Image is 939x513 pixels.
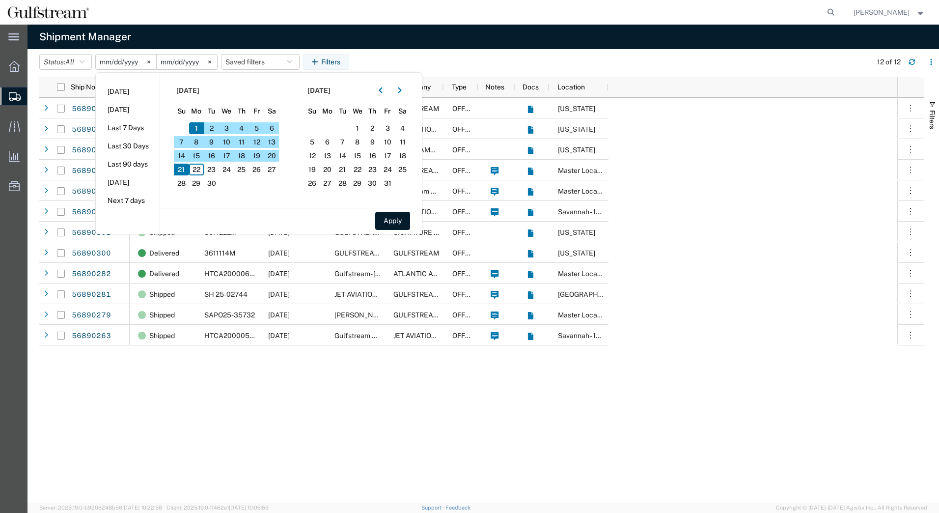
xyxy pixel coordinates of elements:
[305,106,320,116] span: Su
[204,122,219,134] span: 2
[558,167,609,174] span: Master Location
[39,25,131,49] h4: Shipment Manager
[854,7,910,18] span: Josh Roberts
[393,332,475,340] span: JET AVIATION DUBAI LLC.
[166,505,269,511] span: Client: 2025.19.0-1f462a1
[776,504,927,512] span: Copyright © [DATE]-[DATE] Agistix Inc., All Rights Reserved
[149,325,175,346] span: Shipped
[452,228,481,236] span: OFFLINE
[71,287,111,303] a: 56890281
[229,505,269,511] span: [DATE] 10:06:59
[71,83,97,91] span: Ship No.
[380,136,395,148] span: 10
[335,150,350,162] span: 14
[219,106,234,116] span: We
[204,311,255,319] span: SAPO25-35732
[71,308,111,323] a: 56890279
[96,83,160,101] li: [DATE]
[380,122,395,134] span: 3
[234,106,249,116] span: Th
[557,83,585,91] span: Location
[365,177,380,189] span: 30
[204,177,219,189] span: 30
[149,263,179,284] span: Delivered
[393,146,487,154] span: NEED NAME OF CONSIGNEE
[335,106,350,116] span: Tu
[393,311,502,319] span: GULFSTREAM AEROSPACE CORP
[303,54,349,70] button: Filters
[380,177,395,189] span: 31
[334,270,650,278] span: Gulfstream- Atlanta / Mesa / Seattle/ VNY Warehouse
[365,136,380,148] span: 9
[393,208,475,216] span: JET AVIATION DUBAI LLC.
[305,164,320,175] span: 19
[219,136,234,148] span: 10
[189,136,204,148] span: 8
[96,173,160,192] li: [DATE]
[264,150,279,162] span: 20
[452,167,481,174] span: OFFLINE
[96,155,160,173] li: Last 90 days
[96,101,160,119] li: [DATE]
[320,136,335,148] span: 6
[305,177,320,189] span: 26
[71,163,111,179] a: 56890320
[268,290,290,298] span: 09/21/2025
[558,270,609,278] span: Master Location
[39,505,162,511] span: Server: 2025.19.0-b9208248b56
[149,305,175,325] span: Shipped
[71,101,111,117] a: 56890392
[264,122,279,134] span: 6
[452,187,481,195] span: OFFLINE
[395,122,410,134] span: 4
[393,270,459,278] span: ATLANTIC AVIATION
[558,125,595,133] span: Washington
[174,106,189,116] span: Su
[264,106,279,116] span: Sa
[249,150,264,162] span: 19
[307,85,331,96] span: [DATE]
[350,136,365,148] span: 8
[305,136,320,148] span: 5
[452,105,481,113] span: OFFLINE
[523,83,539,91] span: Docs
[71,246,111,261] a: 56890300
[204,332,258,340] span: HTCA20000599
[365,150,380,162] span: 16
[149,284,175,305] span: Shipped
[393,290,457,298] span: GULFSTREAM - BQK
[334,290,414,298] span: JET AVIATION DUBAI LLC
[395,136,410,148] span: 11
[452,332,481,340] span: OFFLINE
[877,57,901,67] div: 12 of 12
[558,208,605,216] span: Savannah - 194
[249,122,264,134] span: 5
[334,311,439,319] span: EATON AEROSPCACE
[189,164,204,175] span: 22
[395,164,410,175] span: 25
[558,290,628,298] span: Brunswick
[350,106,365,116] span: We
[452,146,481,154] span: OFFLINE
[365,122,380,134] span: 2
[234,150,249,162] span: 18
[350,122,365,134] span: 1
[558,187,609,195] span: Master Location
[96,55,156,69] input: Not set
[268,311,290,319] span: 09/21/2025
[174,177,189,189] span: 28
[39,54,92,70] button: Status:All
[189,177,204,189] span: 29
[320,177,335,189] span: 27
[71,266,111,282] a: 56890282
[96,192,160,210] li: Next 7 days
[204,164,219,175] span: 23
[176,85,199,96] span: [DATE]
[7,5,90,20] img: logo
[264,136,279,148] span: 13
[305,150,320,162] span: 12
[71,184,111,199] a: 56890313
[558,146,595,154] span: Washington
[334,249,473,257] span: GULFSTREAM AEROSPACE CORPORATION
[234,164,249,175] span: 25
